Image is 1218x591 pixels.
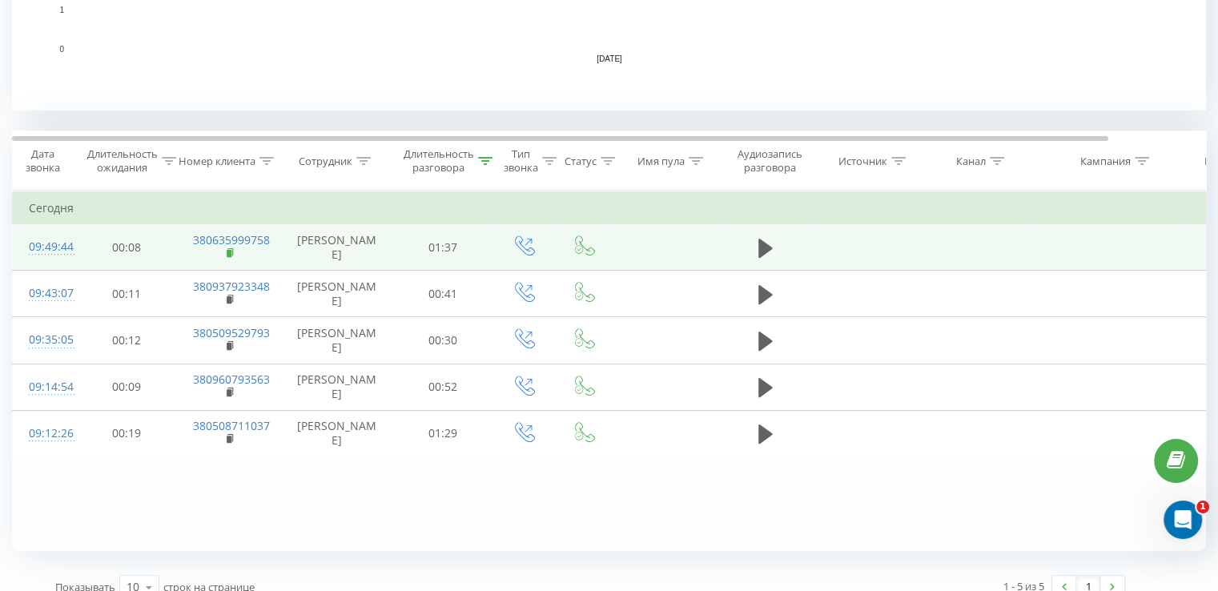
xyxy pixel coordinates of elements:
td: 00:41 [393,271,493,317]
div: Канал [956,155,986,168]
div: Сотрудник [299,155,352,168]
a: 380960793563 [193,372,270,387]
td: [PERSON_NAME] [281,224,393,271]
div: 09:49:44 [29,231,61,263]
td: 00:09 [77,364,177,410]
span: 1 [1196,501,1209,513]
a: 380635999758 [193,232,270,247]
td: [PERSON_NAME] [281,271,393,317]
div: 09:43:07 [29,278,61,309]
div: Имя пула [637,155,685,168]
td: [PERSON_NAME] [281,317,393,364]
td: 00:30 [393,317,493,364]
div: Кампания [1080,155,1131,168]
text: 0 [59,45,64,54]
div: Дата звонка [13,147,72,175]
td: [PERSON_NAME] [281,410,393,456]
div: 09:14:54 [29,372,61,403]
div: 09:35:05 [29,324,61,356]
td: 00:11 [77,271,177,317]
div: Длительность разговора [404,147,474,175]
td: 00:52 [393,364,493,410]
a: 380937923348 [193,279,270,294]
div: Длительность ожидания [87,147,158,175]
div: Тип звонка [504,147,538,175]
td: [PERSON_NAME] [281,364,393,410]
iframe: Intercom live chat [1164,501,1202,539]
td: 01:37 [393,224,493,271]
div: 09:12:26 [29,418,61,449]
div: Номер клиента [179,155,255,168]
a: 380508711037 [193,418,270,433]
text: [DATE] [597,54,622,63]
div: Статус [565,155,597,168]
td: 00:08 [77,224,177,271]
td: 00:19 [77,410,177,456]
div: Аудиозапись разговора [731,147,809,175]
td: 00:12 [77,317,177,364]
div: Источник [838,155,887,168]
a: 380509529793 [193,325,270,340]
text: 1 [59,6,64,14]
td: 01:29 [393,410,493,456]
